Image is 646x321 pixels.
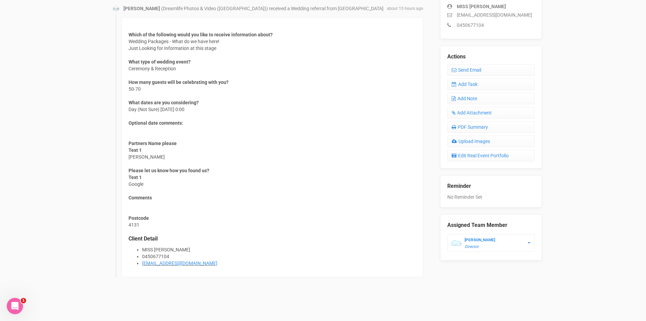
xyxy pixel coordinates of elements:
strong: Text 1 [129,147,142,153]
strong: What type of wedding event? [129,59,191,65]
img: PastedGraphic-1.png [113,5,119,12]
span: about 15 hours ago [387,6,423,12]
div: Just Looking for Information at this stage Day (Not Sure) [DATE] 0:00 4131 [121,17,423,277]
iframe: Intercom live chat [7,298,23,314]
img: open-uri20180215-4-xmm8hx [451,238,461,248]
strong: Partners Name please [129,141,177,146]
strong: Postcode [129,215,149,221]
span: 50-70 [129,79,229,92]
span: 1 [21,298,26,303]
legend: Reminder [447,182,535,190]
span: Wedding Packages - What do we have here! [129,31,273,45]
legend: Actions [447,53,535,61]
strong: MISS [PERSON_NAME] [457,4,506,9]
span: Google [129,174,143,188]
a: [EMAIL_ADDRESS][DOMAIN_NAME] [142,261,217,266]
span: (Dreamlife Photos & Video ([GEOGRAPHIC_DATA])) received a Wedding referral from [GEOGRAPHIC_DATA] [161,6,384,11]
span: [PERSON_NAME] [129,147,165,160]
strong: [PERSON_NAME] [465,237,495,242]
a: Add Attachment [447,107,535,119]
a: Edit Real Event Portfolio [447,150,535,161]
legend: Assigned Team Member [447,221,535,229]
strong: Comments [129,195,152,200]
legend: Client Detail [129,235,416,243]
strong: Optional date comments: [129,120,183,126]
li: MISS [PERSON_NAME] [142,246,416,253]
a: PDF Summary [447,121,535,133]
a: Send Email [447,64,535,76]
strong: What dates are you considering? [129,100,199,105]
strong: [PERSON_NAME] [123,6,160,11]
strong: How many guests will be celebrating with you? [129,79,229,85]
li: 0450677104 [142,253,416,260]
a: Upload Images [447,136,535,147]
em: Director [465,244,479,249]
span: Ceremony & Reception [129,58,191,72]
p: 0450677104 [447,22,535,29]
div: No Reminder Set [447,176,535,200]
a: Add Note [447,93,535,104]
button: [PERSON_NAME] Director [447,234,535,252]
strong: Text 1 [129,175,142,180]
p: [EMAIL_ADDRESS][DOMAIN_NAME] [447,12,535,18]
a: Add Task [447,78,535,90]
strong: Which of the following would you like to receive information about? [129,32,273,37]
strong: Please let us know how you found us? [129,168,209,173]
